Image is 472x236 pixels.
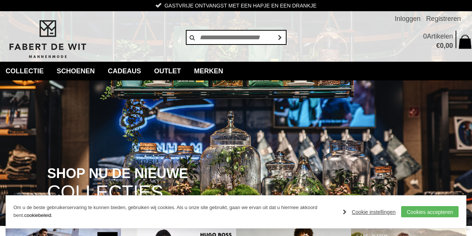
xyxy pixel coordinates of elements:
span: SHOP NU DE NIEUWE [47,166,188,181]
span: , [444,42,446,49]
span: Artikelen [427,33,453,40]
a: Cookie instellingen [343,206,396,218]
span: 0 [440,42,444,49]
img: Fabert de Wit [6,19,90,59]
span: 0 [423,33,427,40]
a: Cookies accepteren [401,206,459,217]
span: € [436,42,440,49]
span: COLLECTIES [47,183,163,202]
span: 00 [446,42,453,49]
a: Merken [188,62,229,80]
a: Outlet [149,62,187,80]
a: Registreren [426,11,461,26]
a: Schoenen [51,62,100,80]
p: Om u de beste gebruikerservaring te kunnen bieden, gebruiken wij cookies. Als u onze site gebruik... [13,204,335,220]
a: cookiebeleid [24,212,51,218]
a: Cadeaus [102,62,147,80]
a: Inloggen [395,11,421,26]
